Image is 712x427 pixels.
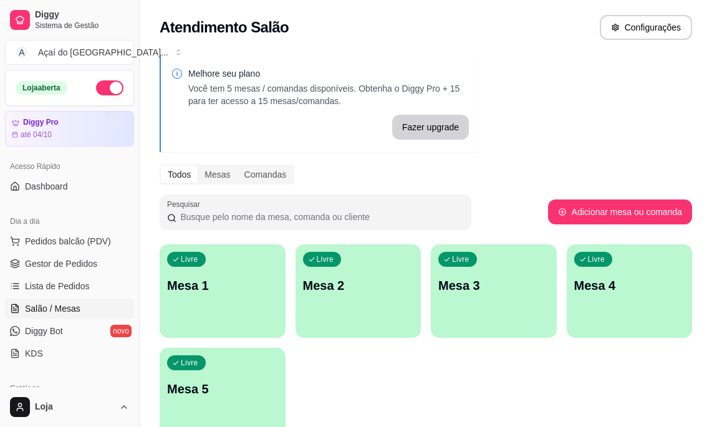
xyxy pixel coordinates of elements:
[548,199,692,224] button: Adicionar mesa ou comanda
[176,211,464,223] input: Pesquisar
[5,40,134,65] button: Select a team
[5,299,134,319] a: Salão / Mesas
[35,401,114,413] span: Loja
[452,254,469,264] p: Livre
[5,276,134,296] a: Lista de Pedidos
[5,392,134,422] button: Loja
[167,277,278,294] p: Mesa 1
[35,9,129,21] span: Diggy
[21,130,52,140] article: até 04/10
[303,277,414,294] p: Mesa 2
[296,244,421,338] button: LivreMesa 2
[23,118,59,127] article: Diggy Pro
[25,257,97,270] span: Gestor de Pedidos
[438,277,549,294] p: Mesa 3
[25,302,80,315] span: Salão / Mesas
[25,347,43,360] span: KDS
[181,358,198,368] p: Livre
[167,199,204,209] label: Pesquisar
[5,254,134,274] a: Gestor de Pedidos
[25,235,111,247] span: Pedidos balcão (PDV)
[5,5,134,35] a: DiggySistema de Gestão
[567,244,693,338] button: LivreMesa 4
[5,111,134,146] a: Diggy Proaté 04/10
[5,231,134,251] button: Pedidos balcão (PDV)
[188,67,469,80] p: Melhore seu plano
[16,46,28,59] span: A
[35,21,129,31] span: Sistema de Gestão
[600,15,692,40] button: Configurações
[5,343,134,363] a: KDS
[5,156,134,176] div: Acesso Rápido
[5,211,134,231] div: Dia a dia
[25,325,63,337] span: Diggy Bot
[392,115,469,140] button: Fazer upgrade
[198,166,237,183] div: Mesas
[25,180,68,193] span: Dashboard
[5,176,134,196] a: Dashboard
[5,378,134,398] div: Catálogo
[431,244,557,338] button: LivreMesa 3
[574,277,685,294] p: Mesa 4
[5,321,134,341] a: Diggy Botnovo
[96,80,123,95] button: Alterar Status
[38,46,168,59] div: Açaí do [GEOGRAPHIC_DATA] ...
[160,244,286,338] button: LivreMesa 1
[160,17,289,37] h2: Atendimento Salão
[317,254,334,264] p: Livre
[588,254,605,264] p: Livre
[16,81,67,95] div: Loja aberta
[25,280,90,292] span: Lista de Pedidos
[181,254,198,264] p: Livre
[167,380,278,398] p: Mesa 5
[188,82,469,107] p: Você tem 5 mesas / comandas disponíveis. Obtenha o Diggy Pro + 15 para ter acesso a 15 mesas/coma...
[238,166,294,183] div: Comandas
[161,166,198,183] div: Todos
